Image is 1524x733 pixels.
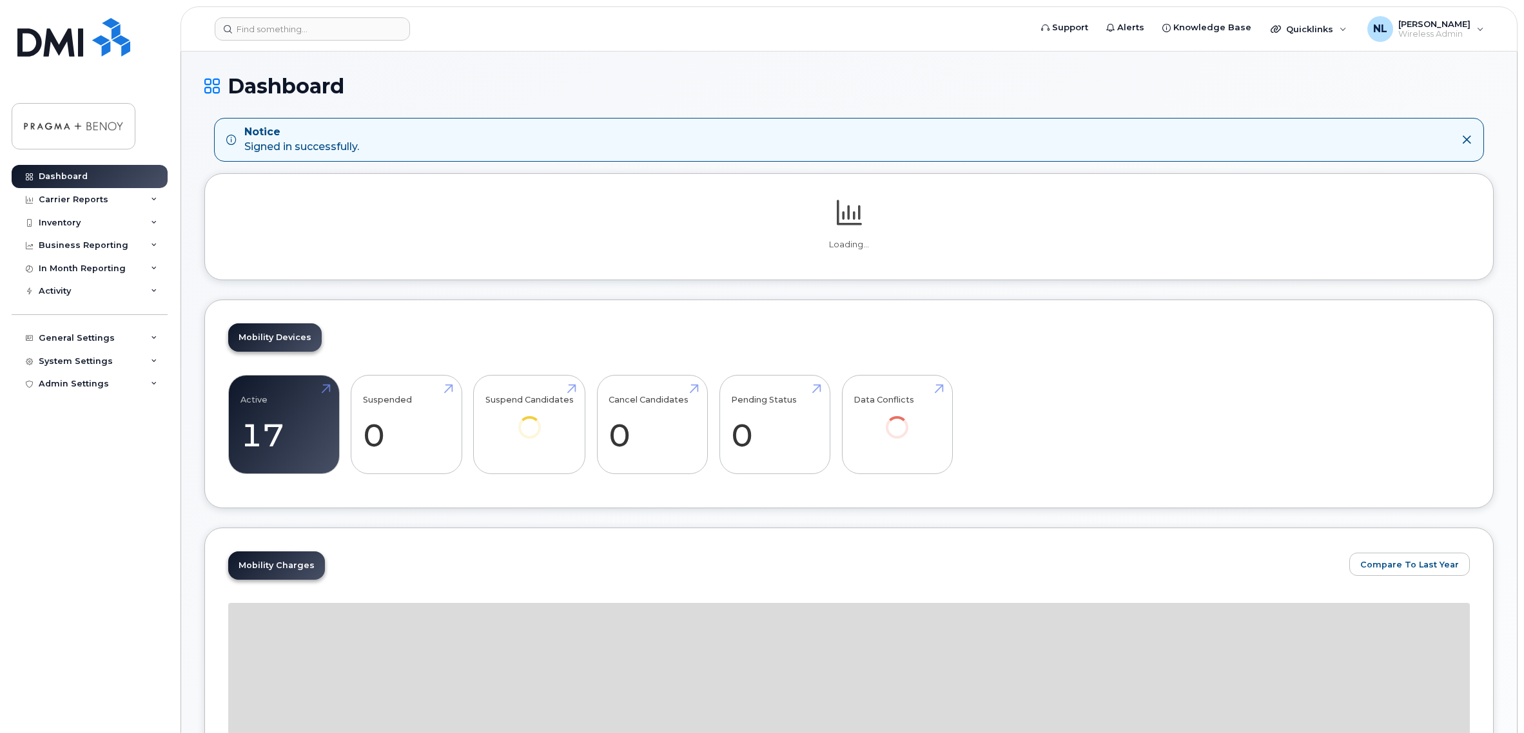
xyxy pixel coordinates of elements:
div: Signed in successfully. [244,125,359,155]
a: Data Conflicts [854,382,941,456]
a: Suspend Candidates [485,382,574,456]
a: Cancel Candidates 0 [609,382,696,467]
strong: Notice [244,125,359,140]
span: Compare To Last Year [1360,558,1459,571]
a: Mobility Charges [228,551,325,580]
button: Compare To Last Year [1349,553,1470,576]
a: Active 17 [240,382,327,467]
a: Mobility Devices [228,323,322,352]
p: Loading... [228,239,1470,251]
a: Suspended 0 [363,382,450,467]
h1: Dashboard [204,75,1494,97]
a: Pending Status 0 [731,382,818,467]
